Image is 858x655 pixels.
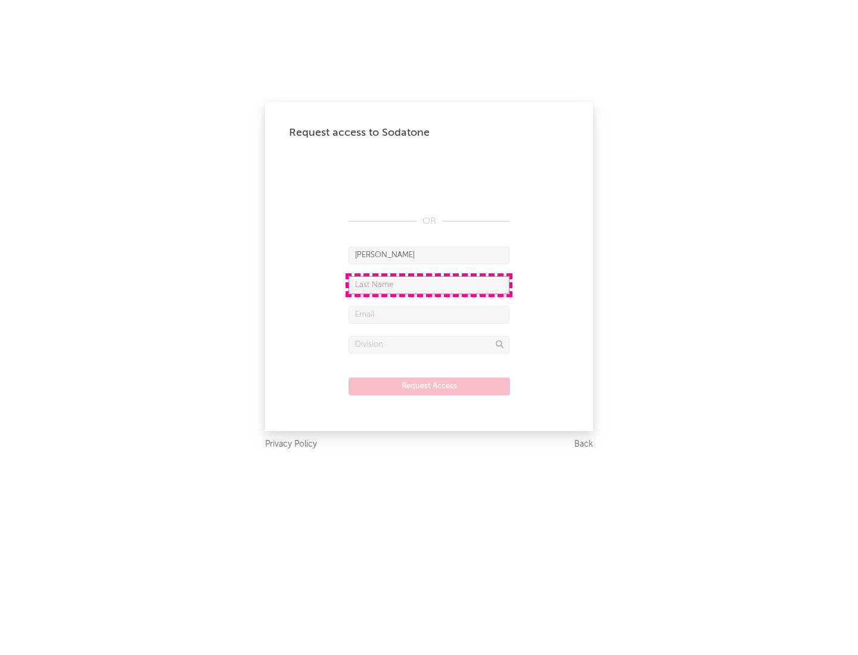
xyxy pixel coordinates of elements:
a: Back [574,437,593,452]
input: Email [349,306,509,324]
div: Request access to Sodatone [289,126,569,140]
input: First Name [349,247,509,264]
input: Last Name [349,276,509,294]
a: Privacy Policy [265,437,317,452]
div: OR [349,214,509,229]
button: Request Access [349,378,510,395]
input: Division [349,336,509,354]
